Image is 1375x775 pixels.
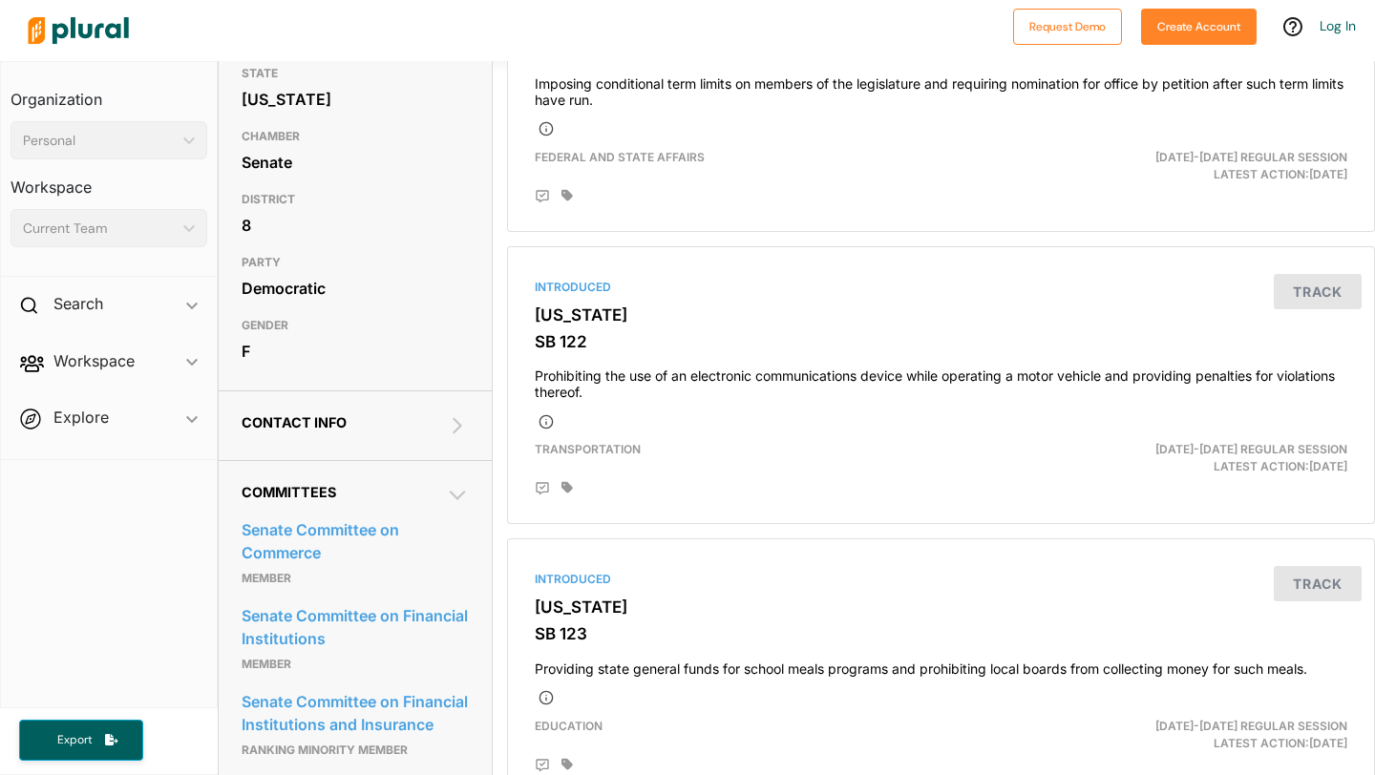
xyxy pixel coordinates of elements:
[1081,149,1362,183] div: Latest Action: [DATE]
[535,481,550,496] div: Add Position Statement
[1141,15,1257,35] a: Create Account
[561,189,573,202] div: Add tags
[535,624,1347,643] h3: SB 123
[242,739,469,762] p: Ranking Minority Member
[1155,150,1347,164] span: [DATE]-[DATE] Regular Session
[1274,274,1362,309] button: Track
[242,687,469,739] a: Senate Committee on Financial Institutions and Insurance
[1081,441,1362,475] div: Latest Action: [DATE]
[242,85,469,114] div: [US_STATE]
[23,131,176,151] div: Personal
[242,62,469,85] h3: STATE
[535,189,550,204] div: Add Position Statement
[242,484,336,500] span: Committees
[242,251,469,274] h3: PARTY
[242,314,469,337] h3: GENDER
[535,67,1347,109] h4: Imposing conditional term limits on members of the legislature and requiring nomination for offic...
[242,125,469,148] h3: CHAMBER
[242,653,469,676] p: Member
[1013,15,1122,35] a: Request Demo
[535,359,1347,401] h4: Prohibiting the use of an electronic communications device while operating a motor vehicle and pr...
[242,567,469,590] p: Member
[561,481,573,494] div: Add tags
[19,720,143,761] button: Export
[242,337,469,366] div: F
[1320,17,1356,34] a: Log In
[1155,442,1347,456] span: [DATE]-[DATE] Regular Session
[242,515,469,567] a: Senate Committee on Commerce
[23,219,176,239] div: Current Team
[535,442,641,456] span: Transportation
[561,758,573,771] div: Add tags
[11,159,207,201] h3: Workspace
[242,148,469,177] div: Senate
[535,332,1347,351] h3: SB 122
[242,188,469,211] h3: DISTRICT
[535,719,603,733] span: Education
[44,732,105,748] span: Export
[1081,718,1362,752] div: Latest Action: [DATE]
[242,274,469,303] div: Democratic
[535,758,550,773] div: Add Position Statement
[535,652,1347,678] h4: Providing state general funds for school meals programs and prohibiting local boards from collect...
[535,150,705,164] span: Federal and State Affairs
[1274,566,1362,601] button: Track
[1013,9,1122,45] button: Request Demo
[53,293,103,314] h2: Search
[535,305,1347,325] h3: [US_STATE]
[535,571,1347,588] div: Introduced
[11,72,207,114] h3: Organization
[242,211,469,240] div: 8
[535,597,1347,617] h3: [US_STATE]
[242,414,347,430] span: Contact Info
[1141,9,1257,45] button: Create Account
[1155,719,1347,733] span: [DATE]-[DATE] Regular Session
[242,601,469,653] a: Senate Committee on Financial Institutions
[535,279,1347,296] div: Introduced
